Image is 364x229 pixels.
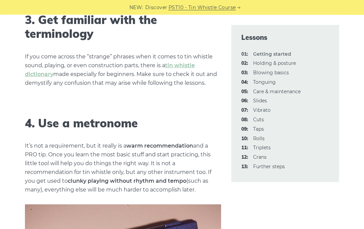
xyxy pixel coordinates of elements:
span: 07: [241,106,248,114]
span: 11: [241,144,248,152]
span: 06: [241,97,248,105]
a: tin whistle dictionary [25,62,195,78]
span: 04: [241,78,248,86]
h2: 4. Use a metronome [25,117,221,131]
a: 07:Vibrato [253,107,271,113]
strong: warm recommendation [126,143,193,149]
span: Lessons [241,33,329,42]
span: Discover [145,4,168,11]
a: 03:Blowing basics [253,70,289,76]
a: 13:Further steps [253,163,285,170]
a: 10:Rolls [253,135,265,142]
h2: 3. Get familiar with the terminology [25,14,221,41]
span: 03: [241,69,248,77]
span: 10: [241,135,248,143]
a: 08:Cuts [253,117,264,123]
span: 01: [241,50,248,58]
span: 12: [241,153,248,161]
a: 04:Tonguing [253,79,276,85]
span: 13: [241,163,248,171]
p: If you come across the “strange” phrases when it comes to tin whistle sound, playing, or even con... [25,53,221,88]
span: 09: [241,125,248,133]
span: 05: [241,88,248,96]
strong: clunky playing without rhythm and tempo [68,178,186,184]
span: NEW: [129,4,143,11]
a: 05:Care & maintenance [253,88,301,95]
span: 02: [241,59,248,68]
p: It’s not a requirement, but it really is a and a PRO tip. Once you learn the most basic stuff and... [25,142,221,195]
a: 11:Triplets [253,145,271,151]
a: PST10 - Tin Whistle Course [169,4,236,11]
a: 12:Crans [253,154,267,160]
span: 08: [241,116,248,124]
strong: Getting started [253,51,291,57]
a: 09:Taps [253,126,264,132]
a: 06:Slides [253,98,267,104]
a: 02:Holding & posture [253,60,296,66]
